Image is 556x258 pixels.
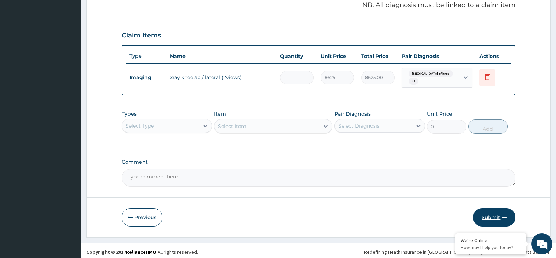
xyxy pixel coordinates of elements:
label: Item [214,110,226,117]
th: Unit Price [317,49,358,63]
th: Quantity [277,49,317,63]
div: Select Type [126,122,154,129]
th: Type [126,49,167,63]
h3: Claim Items [122,32,161,40]
span: We're online! [41,82,97,153]
button: Submit [473,208,515,227]
span: [MEDICAL_DATA] of knee [409,70,453,77]
button: Add [468,119,508,134]
label: Types [122,111,137,117]
td: Imaging [126,71,167,84]
label: Unit Price [427,110,452,117]
textarea: Type your message and hit 'Enter' [4,178,134,203]
th: Name [167,49,277,63]
p: How may I help you today? [461,245,521,251]
button: Previous [122,208,162,227]
p: NB: All diagnosis must be linked to a claim item [122,1,516,10]
th: Actions [476,49,511,63]
label: Comment [122,159,516,165]
div: Redefining Heath Insurance in [GEOGRAPHIC_DATA] using Telemedicine and Data Science! [364,248,551,256]
div: Minimize live chat window [116,4,133,20]
div: Chat with us now [37,40,119,49]
strong: Copyright © 2017 . [86,249,158,255]
a: RelianceHMO [126,249,156,255]
th: Pair Diagnosis [398,49,476,63]
th: Total Price [358,49,398,63]
div: Select Diagnosis [338,122,380,129]
span: + 1 [409,78,418,85]
div: We're Online! [461,237,521,244]
img: d_794563401_company_1708531726252_794563401 [13,35,29,53]
td: xray knee ap / lateral (2views) [167,70,277,84]
label: Pair Diagnosis [334,110,371,117]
